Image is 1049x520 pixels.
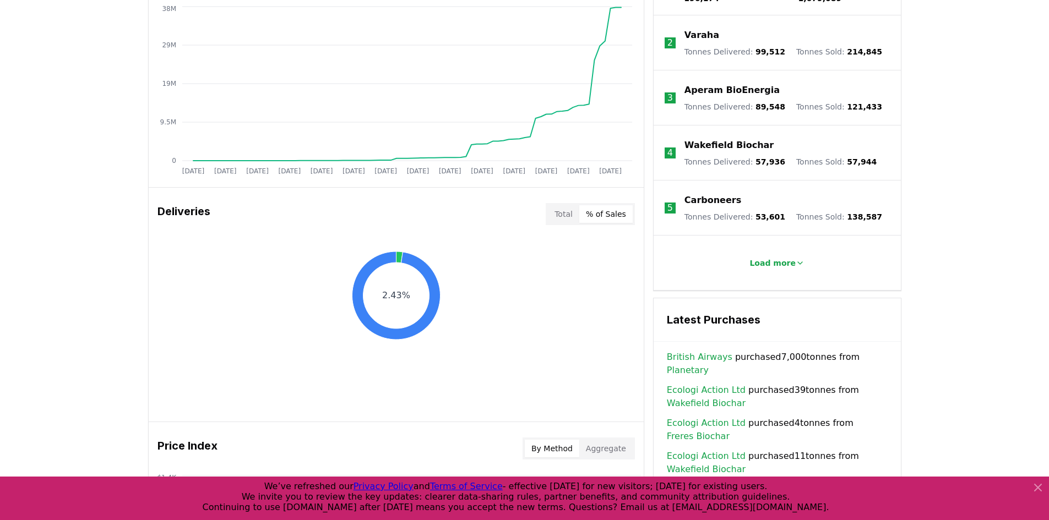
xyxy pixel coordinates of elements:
a: Ecologi Action Ltd [667,384,746,397]
p: Tonnes Sold : [796,211,882,222]
a: Ecologi Action Ltd [667,417,746,430]
tspan: [DATE] [214,167,236,175]
a: Wakefield Biochar [667,397,746,410]
span: purchased 11 tonnes from [667,450,888,476]
button: % of Sales [579,205,633,223]
tspan: [DATE] [246,167,269,175]
tspan: [DATE] [406,167,429,175]
p: Tonnes Delivered : [684,101,785,112]
p: 2 [667,36,673,50]
a: Wakefield Biochar [684,139,774,152]
text: 2.43% [382,290,410,300]
a: Wakefield Biochar [667,463,746,476]
tspan: [DATE] [567,167,590,175]
p: Tonnes Delivered : [684,156,785,167]
p: Tonnes Delivered : [684,211,785,222]
h3: Latest Purchases [667,311,888,328]
span: 138,587 [847,212,882,221]
tspan: [DATE] [503,167,525,175]
a: Ecologi Action Ltd [667,450,746,463]
a: Freres Biochar [667,430,730,443]
span: 53,601 [756,212,785,221]
span: purchased 4 tonnes from [667,417,888,443]
span: 99,512 [756,47,785,56]
a: Varaha [684,29,719,42]
tspan: [DATE] [471,167,493,175]
p: Tonnes Delivered : [684,46,785,57]
tspan: 19M [162,80,176,87]
a: Planetary [667,364,709,377]
span: purchased 7,000 tonnes from [667,351,888,377]
h3: Deliveries [157,203,210,225]
tspan: $1.4K [157,474,177,481]
p: 4 [667,146,673,160]
span: 214,845 [847,47,882,56]
tspan: 38M [162,5,176,13]
h3: Price Index [157,437,218,459]
a: Aperam BioEnergia [684,84,780,97]
tspan: [DATE] [310,167,333,175]
tspan: [DATE] [182,167,204,175]
a: British Airways [667,351,732,364]
p: Load more [749,258,796,269]
tspan: [DATE] [438,167,461,175]
tspan: [DATE] [374,167,397,175]
tspan: 0 [172,157,176,165]
tspan: [DATE] [599,167,622,175]
tspan: 29M [162,41,176,49]
span: 121,433 [847,102,882,111]
p: Tonnes Sold : [796,46,882,57]
span: 89,548 [756,102,785,111]
p: 5 [667,201,673,215]
p: Tonnes Sold : [796,156,877,167]
button: Aggregate [579,440,633,457]
span: 57,944 [847,157,877,166]
p: Tonnes Sold : [796,101,882,112]
button: By Method [525,440,579,457]
span: purchased 39 tonnes from [667,384,888,410]
a: Carboneers [684,194,741,207]
tspan: [DATE] [278,167,301,175]
span: 57,936 [756,157,785,166]
p: 3 [667,91,673,105]
tspan: [DATE] [343,167,365,175]
button: Load more [741,252,813,274]
tspan: 9.5M [160,118,176,126]
tspan: [DATE] [535,167,557,175]
button: Total [548,205,579,223]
